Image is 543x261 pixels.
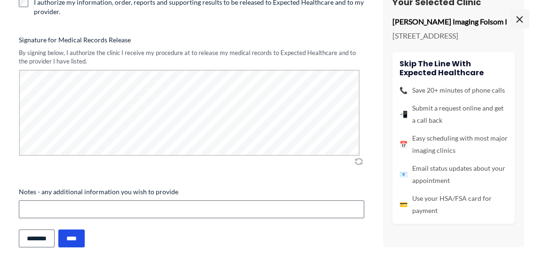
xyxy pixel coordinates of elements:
div: By signing below, I authorize the clinic I receive my procedure at to release my medical records ... [19,48,364,66]
span: 💳 [399,198,407,211]
label: Notes - any additional information you wish to provide [19,187,364,197]
span: 📧 [399,168,407,181]
span: 📲 [399,108,407,120]
p: [PERSON_NAME] Imaging Folsom I [392,15,515,29]
li: Save 20+ minutes of phone calls [399,84,508,96]
span: × [510,9,529,28]
p: [STREET_ADDRESS] [392,29,515,43]
span: 📅 [399,138,407,150]
img: Clear Signature [353,157,364,166]
li: Email status updates about your appointment [399,162,508,187]
span: 📞 [399,84,407,96]
li: Submit a request online and get a call back [399,102,508,127]
label: Signature for Medical Records Release [19,35,364,45]
h4: Skip the line with Expected Healthcare [399,59,508,77]
li: Easy scheduling with most major imaging clinics [399,132,508,157]
li: Use your HSA/FSA card for payment [399,192,508,217]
